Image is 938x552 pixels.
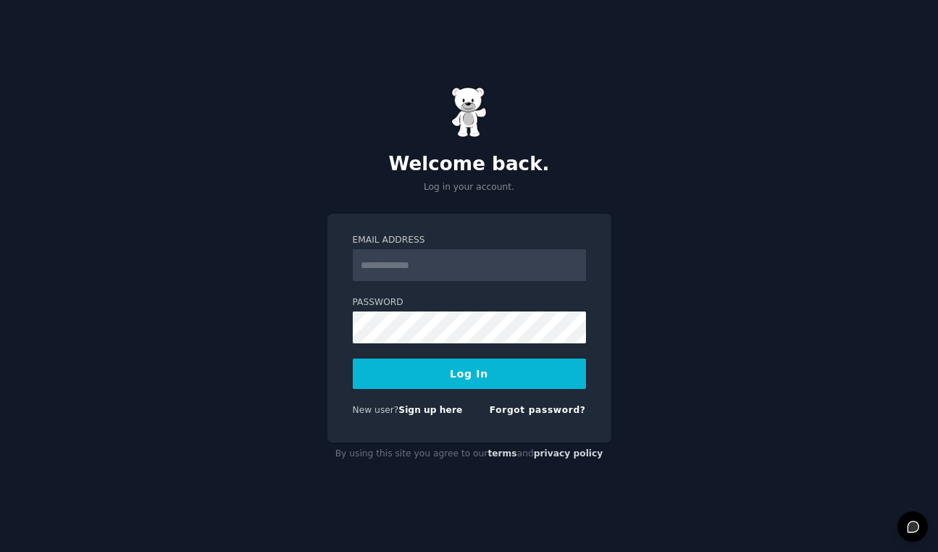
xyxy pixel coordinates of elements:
[353,405,399,415] span: New user?
[398,405,462,415] a: Sign up here
[327,443,611,466] div: By using this site you agree to our and
[353,359,586,389] button: Log In
[534,448,603,459] a: privacy policy
[451,87,487,138] img: Gummy Bear
[487,448,516,459] a: terms
[327,181,611,194] p: Log in your account.
[327,153,611,176] h2: Welcome back.
[353,234,586,247] label: Email Address
[353,296,586,309] label: Password
[490,405,586,415] a: Forgot password?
